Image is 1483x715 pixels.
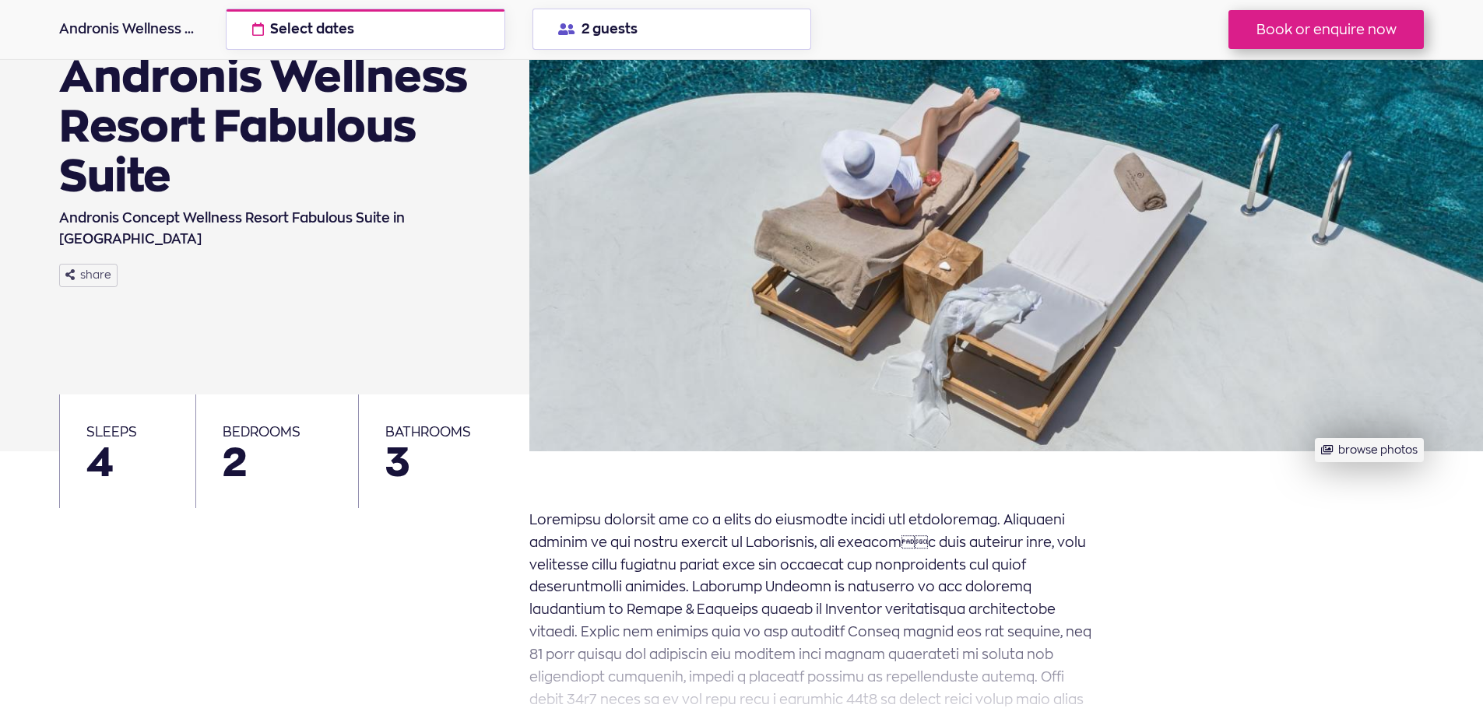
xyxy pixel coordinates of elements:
span: bedrooms [223,423,300,440]
h1: Andronis Concept Wellness Resort Fabulous Suite in [GEOGRAPHIC_DATA] [59,205,490,251]
span: 4 [86,442,169,482]
button: browse photos [1315,438,1423,462]
div: Andronis Wellness Resort Fabulous Suite [59,19,199,40]
div: Andronis Wellness Resort Fabulous Suite [59,51,490,200]
span: sleeps [86,423,137,440]
button: Select dates [226,9,504,50]
button: Book or enquire now [1228,10,1424,49]
button: 2 guests [532,9,811,50]
span: bathrooms [385,423,471,440]
span: Select dates [270,23,354,36]
span: 2 [223,442,332,482]
button: share [59,264,117,288]
span: 3 [385,442,503,482]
